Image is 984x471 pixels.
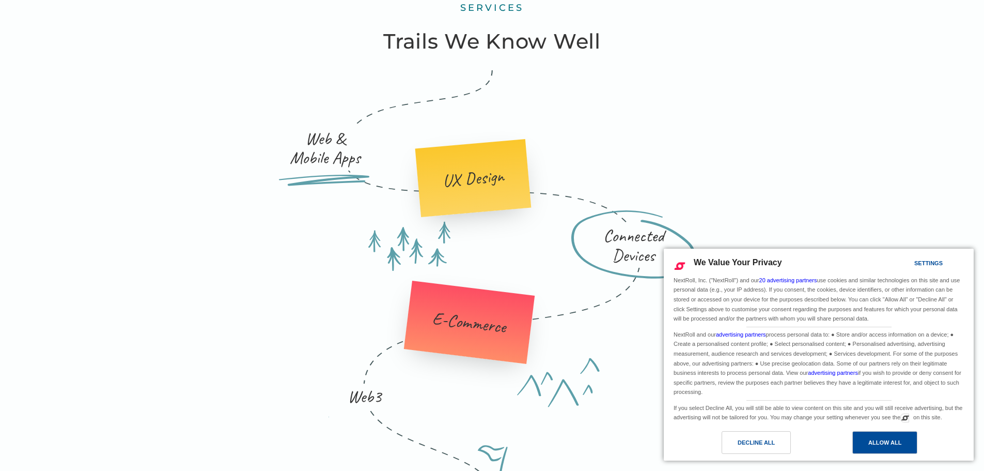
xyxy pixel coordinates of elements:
[868,437,901,448] div: Allow All
[442,166,504,191] div: UX Design
[738,437,775,448] div: Decline All
[808,370,858,376] a: advertising partners
[432,308,507,337] div: E-Commerce
[671,327,966,398] div: NextRoll and our process personal data to: ● Store and/or access information on a device; ● Creat...
[329,384,401,409] div: Web3
[896,255,921,274] a: Settings
[671,275,966,325] div: NextRoll, Inc. ("NextRoll") and our use cookies and similar technologies on this site and use per...
[694,258,782,267] span: We Value Your Privacy
[819,431,967,459] a: Allow All
[460,2,524,14] h2: services
[670,431,819,459] a: Decline All
[383,25,600,58] h3: Trails We Know Well
[759,277,817,283] a: 20 advertising partners
[716,331,766,338] a: advertising partners
[671,401,966,423] div: If you select Decline All, you will still be able to view content on this site and you will still...
[279,126,372,171] div: Web & Mobile Apps
[914,257,943,269] div: Settings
